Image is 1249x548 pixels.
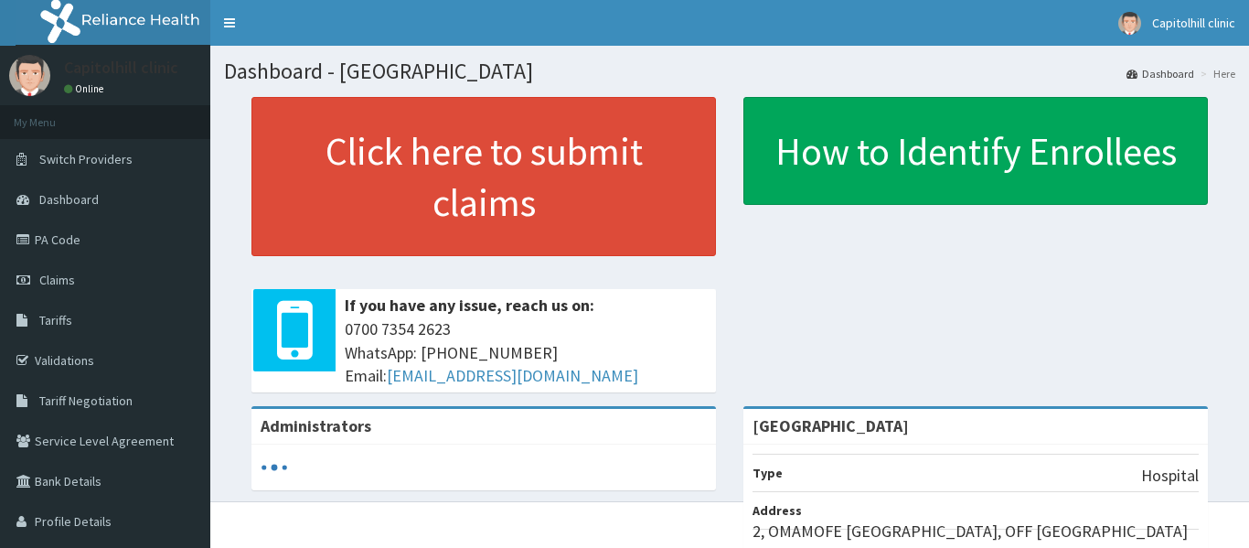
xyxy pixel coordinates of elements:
[64,59,178,76] p: Capitolhill clinic
[345,295,594,316] b: If you have any issue, reach us on:
[39,191,99,208] span: Dashboard
[39,312,72,328] span: Tariffs
[9,55,50,96] img: User Image
[753,465,783,481] b: Type
[1126,66,1194,81] a: Dashboard
[1196,66,1235,81] li: Here
[1152,15,1235,31] span: Capitolhill clinic
[345,317,707,388] span: 0700 7354 2623 WhatsApp: [PHONE_NUMBER] Email:
[743,97,1208,205] a: How to Identify Enrollees
[387,365,638,386] a: [EMAIL_ADDRESS][DOMAIN_NAME]
[1141,464,1199,488] p: Hospital
[261,415,371,436] b: Administrators
[64,82,108,95] a: Online
[39,392,133,409] span: Tariff Negotiation
[39,151,133,167] span: Switch Providers
[224,59,1235,83] h1: Dashboard - [GEOGRAPHIC_DATA]
[753,502,802,519] b: Address
[39,272,75,288] span: Claims
[753,415,909,436] strong: [GEOGRAPHIC_DATA]
[261,454,288,481] svg: audio-loading
[251,97,716,256] a: Click here to submit claims
[1118,12,1141,35] img: User Image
